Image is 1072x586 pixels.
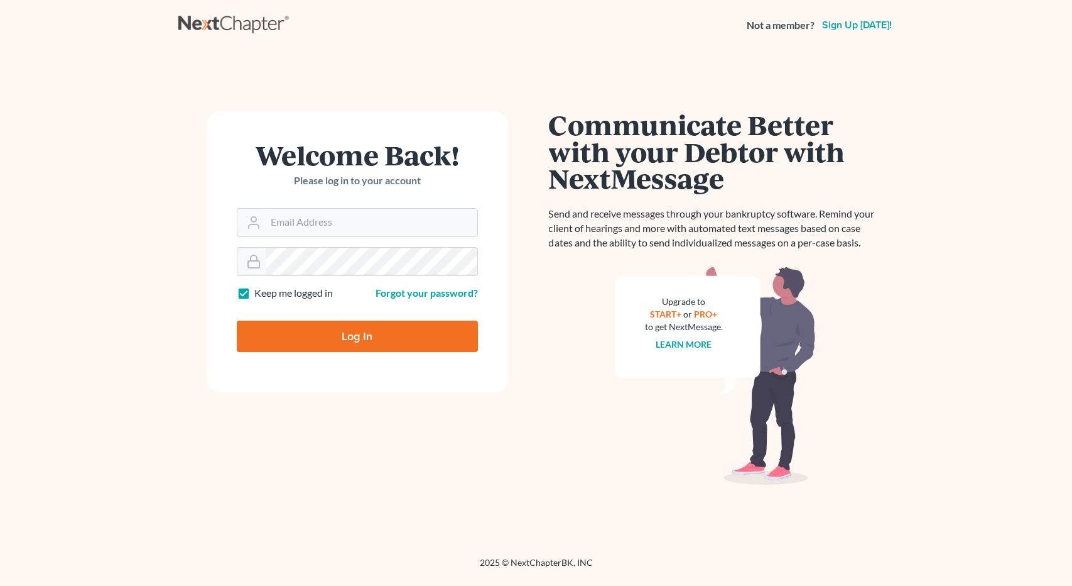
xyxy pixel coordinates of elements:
[266,209,477,236] input: Email Address
[656,339,712,350] a: Learn more
[237,321,478,352] input: Log In
[683,309,692,319] span: or
[747,18,815,33] strong: Not a member?
[237,174,478,188] p: Please log in to your account
[254,286,333,301] label: Keep me logged in
[820,20,894,30] a: Sign up [DATE]!
[694,309,717,319] a: PRO+
[376,287,478,299] a: Forgot your password?
[615,265,816,485] img: nextmessage_bg-59042aed3d76b12b5cd301f8e5b87938c9018125f34e5fa2b7a6b67550977c72.svg
[549,207,882,250] p: Send and receive messages through your bankruptcy software. Remind your client of hearings and mo...
[645,296,723,308] div: Upgrade to
[178,556,894,579] div: 2025 © NextChapterBK, INC
[549,111,882,192] h1: Communicate Better with your Debtor with NextMessage
[650,309,681,319] a: START+
[237,141,478,169] h1: Welcome Back!
[645,321,723,333] div: to get NextMessage.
